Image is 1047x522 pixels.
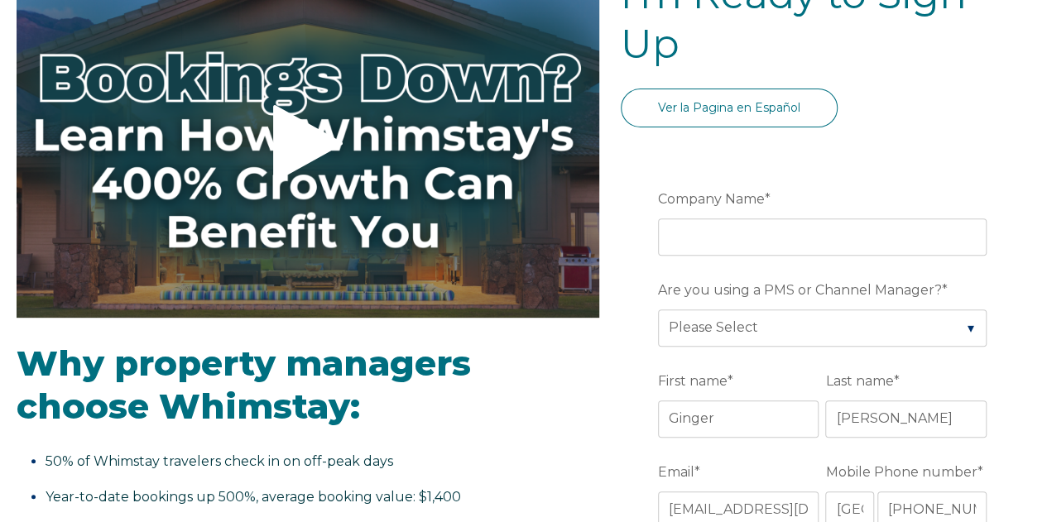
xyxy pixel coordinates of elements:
[825,368,893,394] span: Last name
[658,186,765,212] span: Company Name
[658,368,728,394] span: First name
[658,459,694,485] span: Email
[825,459,977,485] span: Mobile Phone number
[658,277,942,303] span: Are you using a PMS or Channel Manager?
[17,342,471,429] span: Why property managers choose Whimstay:
[46,489,461,505] span: Year-to-date bookings up 500%, average booking value: $1,400
[46,453,393,469] span: 50% of Whimstay travelers check in on off-peak days
[621,89,838,127] a: Ver la Pagina en Español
